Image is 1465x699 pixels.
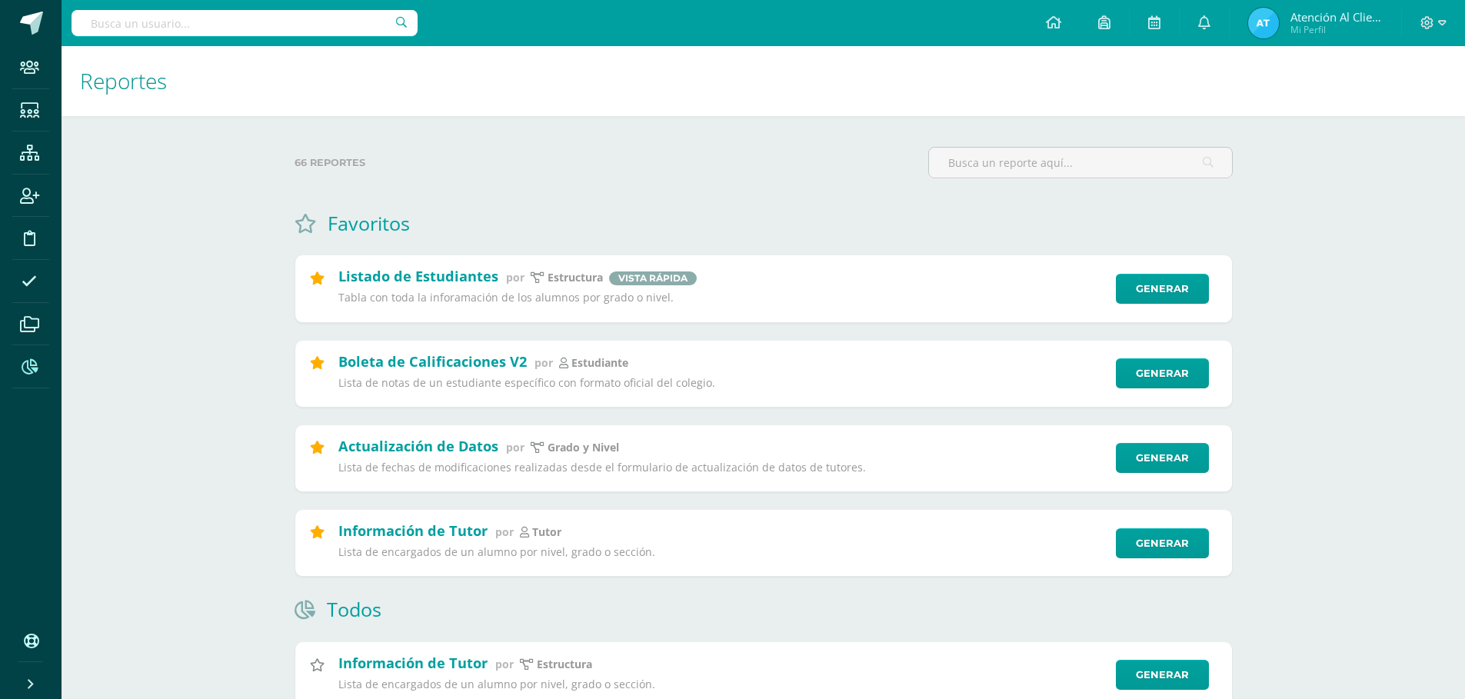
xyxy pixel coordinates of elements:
a: Generar [1116,274,1209,304]
span: por [534,355,553,370]
span: Mi Perfil [1290,23,1383,36]
p: estructura [537,657,592,671]
p: Tabla con toda la inforamación de los alumnos por grado o nivel. [338,291,1106,305]
h2: Información de Tutor [338,521,488,540]
input: Busca un usuario... [72,10,418,36]
a: Generar [1116,358,1209,388]
p: Grado y Nivel [548,441,619,454]
span: Reportes [80,66,167,95]
p: Lista de notas de un estudiante específico con formato oficial del colegio. [338,376,1106,390]
span: por [495,657,514,671]
p: Lista de encargados de un alumno por nivel, grado o sección. [338,677,1106,691]
input: Busca un reporte aquí... [929,148,1232,178]
h2: Información de Tutor [338,654,488,672]
p: estudiante [571,356,628,370]
a: Generar [1116,660,1209,690]
h2: Boleta de Calificaciones V2 [338,352,527,371]
label: 66 reportes [295,147,916,178]
span: Vista rápida [609,271,697,285]
h1: Favoritos [328,210,410,236]
p: Lista de fechas de modificaciones realizadas desde el formulario de actualización de datos de tut... [338,461,1106,474]
p: Tutor [532,525,561,539]
img: ada85960de06b6a82e22853ecf293967.png [1248,8,1279,38]
a: Generar [1116,528,1209,558]
span: Atención al cliente [1290,9,1383,25]
h2: Listado de Estudiantes [338,267,498,285]
span: por [506,270,524,285]
p: Lista de encargados de un alumno por nivel, grado o sección. [338,545,1106,559]
a: Generar [1116,443,1209,473]
h1: Todos [327,596,381,622]
span: por [495,524,514,539]
h2: Actualización de Datos [338,437,498,455]
p: estructura [548,271,603,285]
span: por [506,440,524,454]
